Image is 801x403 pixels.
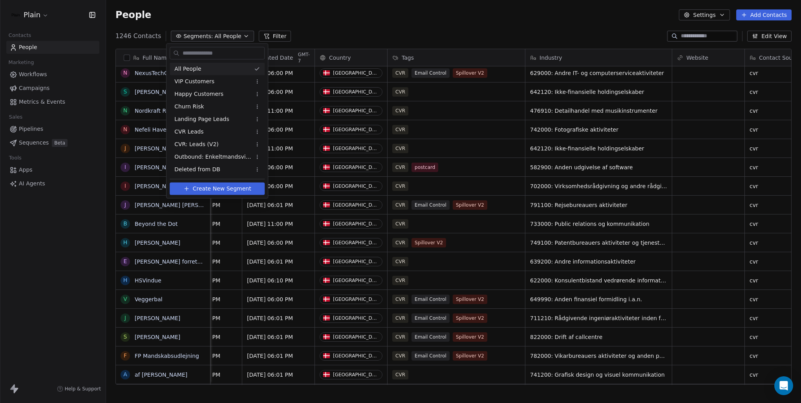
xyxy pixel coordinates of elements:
span: Landing Page Leads [174,115,229,123]
div: Suggestions [170,62,265,176]
span: Deleted from DB [174,165,220,174]
span: Create New Segment [193,185,251,193]
span: Churn Risk [174,103,204,111]
span: All People [174,65,201,73]
span: CVR: Leads (V2) [174,140,219,148]
span: CVR Leads [174,128,203,136]
span: Outbound: Enkeltmandsvirksomhed (CVR) [174,153,251,161]
span: Happy Customers [174,90,223,98]
button: Create New Segment [170,182,265,195]
span: VIP Customers [174,77,214,86]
